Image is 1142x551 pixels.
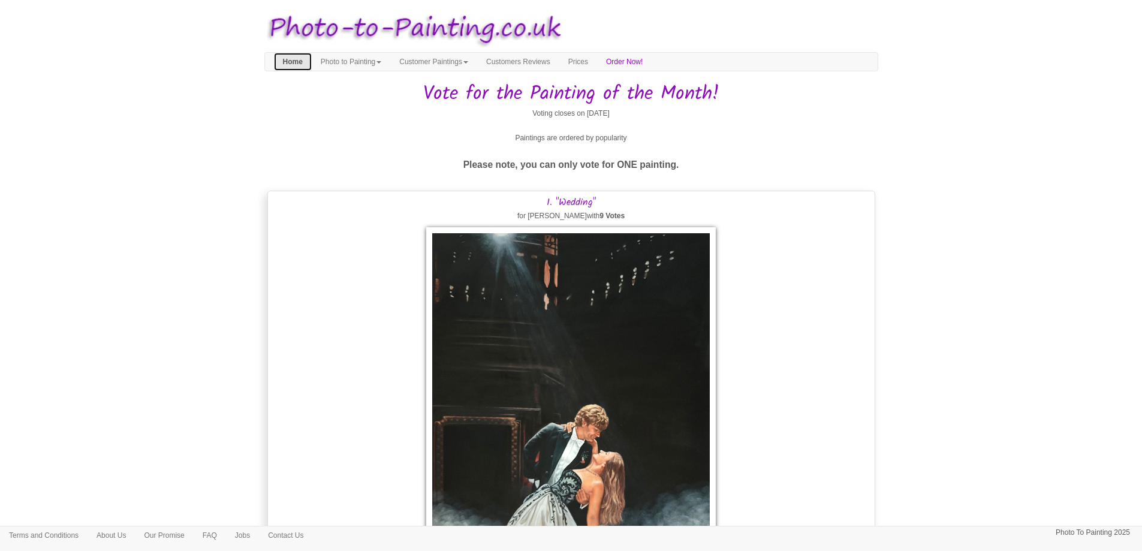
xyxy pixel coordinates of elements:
h1: Vote for the Painting of the Month! [264,83,878,104]
a: Order Now! [597,53,652,71]
h3: 1. "Wedding" [271,197,872,208]
b: 9 Votes [599,212,625,220]
a: About Us [88,526,135,544]
a: Contact Us [259,526,312,544]
a: Our Promise [135,526,193,544]
a: FAQ [194,526,226,544]
a: Photo to Painting [312,53,390,71]
a: Customer Paintings [390,53,477,71]
span: with [587,212,625,220]
a: Jobs [226,526,259,544]
p: Photo To Painting 2025 [1056,526,1130,539]
a: Customers Reviews [477,53,559,71]
p: Voting closes on [DATE] [264,107,878,120]
p: Please note, you can only vote for ONE painting. [264,156,878,173]
img: Photo to Painting [258,6,565,52]
p: Paintings are ordered by popularity [264,132,878,144]
a: Home [274,53,312,71]
a: Prices [559,53,597,71]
